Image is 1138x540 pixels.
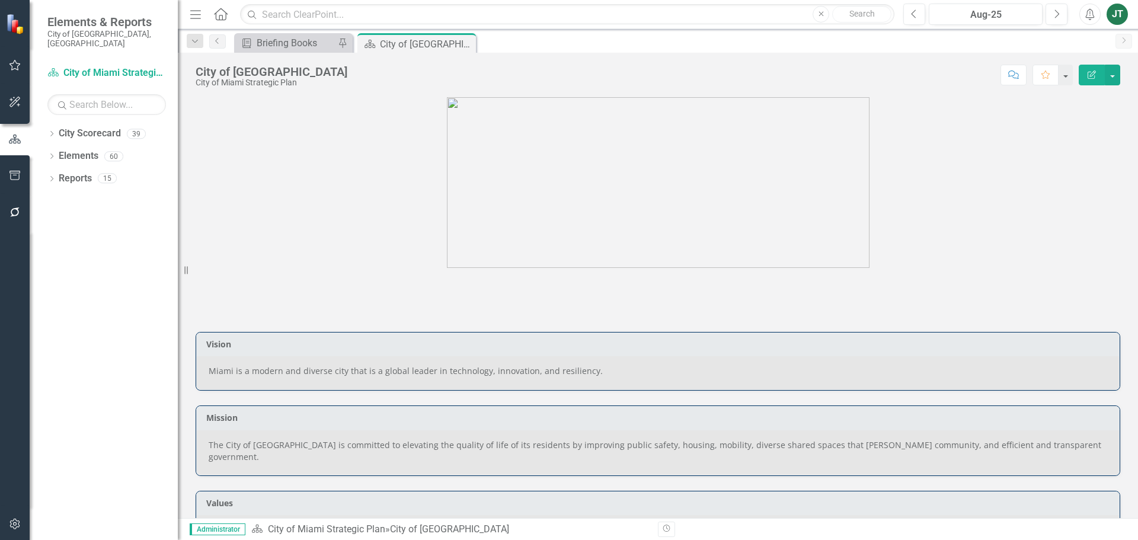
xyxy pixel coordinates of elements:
small: City of [GEOGRAPHIC_DATA], [GEOGRAPHIC_DATA] [47,29,166,49]
input: Search ClearPoint... [240,4,894,25]
span: Miami is a modern and diverse city that is a global leader in technology, innovation, and resilie... [209,365,603,376]
input: Search Below... [47,94,166,115]
a: Reports [59,172,92,186]
span: Administrator [190,523,245,535]
img: city_priorities_all%20smaller%20copy.png [447,97,870,268]
a: City Scorecard [59,127,121,140]
h3: Values [206,499,1114,507]
div: 60 [104,151,123,161]
a: City of Miami Strategic Plan [47,66,166,80]
h3: Vision [206,340,1114,349]
div: City of [GEOGRAPHIC_DATA] [380,37,473,52]
button: Search [832,6,891,23]
div: » [251,523,649,536]
p: The City of [GEOGRAPHIC_DATA] is committed to elevating the quality of life of its residents by i... [209,439,1107,463]
div: Briefing Books [257,36,335,50]
div: Aug-25 [933,8,1038,22]
button: Aug-25 [929,4,1043,25]
div: City of [GEOGRAPHIC_DATA] [196,65,347,78]
span: Elements & Reports [47,15,166,29]
div: City of Miami Strategic Plan [196,78,347,87]
h3: Mission [206,413,1114,422]
div: 39 [127,129,146,139]
div: City of [GEOGRAPHIC_DATA] [390,523,509,535]
a: Elements [59,149,98,163]
button: JT [1107,4,1128,25]
img: ClearPoint Strategy [6,14,27,34]
a: City of Miami Strategic Plan [268,523,385,535]
span: Search [849,9,875,18]
div: 15 [98,174,117,184]
a: Briefing Books [237,36,335,50]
